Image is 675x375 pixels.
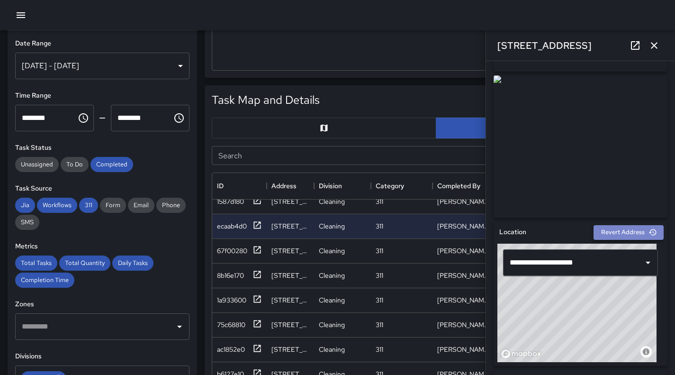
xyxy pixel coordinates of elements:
div: Cleaning [319,295,345,305]
span: Completion Time [15,276,74,284]
div: Ruben Lechuga [437,271,489,280]
div: Cleaning [319,345,345,354]
div: Cleaning [319,197,345,206]
div: Total Tasks [15,256,57,271]
div: To Do [61,157,89,172]
div: 1a933600 [217,295,246,305]
div: Address [267,173,314,199]
div: 75c68810 [217,320,245,329]
span: Total Tasks [15,259,57,267]
h6: Zones [15,299,189,310]
button: 1587d180 [217,196,262,208]
div: 311 [376,295,383,305]
div: 1326 North Capitol Street Northwest [271,271,309,280]
div: Daily Tasks [112,256,153,271]
button: 1a933600 [217,294,262,306]
button: Choose time, selected time is 12:00 AM [74,109,93,128]
button: ecaab4d0 [217,220,262,232]
div: Completed By [432,173,494,199]
div: 10 New York Avenue Northeast [271,295,309,305]
div: Ruben Lechuga [437,320,489,329]
span: Form [100,201,126,209]
div: 311 [376,246,383,256]
button: ac1852e0 [217,344,262,356]
div: Completed By [437,173,480,199]
div: 66 New York Avenue Northeast [271,320,309,329]
div: Address [271,173,297,199]
button: 8b16e170 [217,270,262,282]
button: Choose time, selected time is 11:59 PM [170,109,189,128]
div: ac1852e0 [217,345,245,354]
div: Division [319,173,342,199]
div: Total Quantity [59,256,110,271]
div: ecaab4d0 [217,221,247,231]
h6: Date Range [15,38,189,49]
div: 67f00280 [217,246,247,256]
div: 75 Florida Avenue Northeast [271,221,309,231]
div: Category [376,173,404,199]
div: Ruben Lechuga [437,295,489,305]
div: Cleaning [319,221,345,231]
button: 67f00280 [217,245,262,257]
div: 311 [376,320,383,329]
div: Cleaning [319,246,345,256]
div: Unassigned [15,157,59,172]
div: 311 [376,197,383,206]
div: [DATE] - [DATE] [15,53,189,79]
div: Jia [15,198,35,213]
h5: Task Map and Details [212,92,320,108]
button: Open [173,320,186,333]
div: Ruben Lechuga [437,345,489,354]
div: Email [128,198,154,213]
h6: Time Range [15,91,189,101]
h6: Metrics [15,241,189,252]
h6: Divisions [15,351,189,362]
span: Completed [90,160,133,168]
div: 311 [376,345,383,354]
div: 311 [376,271,383,280]
span: Daily Tasks [112,259,153,267]
div: 66 New York Avenue Northeast [271,345,309,354]
div: Cleaning [319,271,345,280]
button: 75c68810 [217,319,262,331]
span: Unassigned [15,160,59,168]
h6: Task Source [15,183,189,194]
div: Completion Time [15,273,74,288]
div: 1501 North Capitol Street Northeast [271,197,309,206]
span: Workflows [37,201,77,209]
span: SMS [15,218,39,226]
span: To Do [61,160,89,168]
span: 311 [79,201,98,209]
span: Total Quantity [59,259,110,267]
div: Workflows [37,198,77,213]
span: Email [128,201,154,209]
div: Cleaning [319,320,345,329]
div: Completed [90,157,133,172]
span: Jia [15,201,35,209]
div: 8b16e170 [217,271,244,280]
div: 1336 North Capitol Street Northwest [271,246,309,256]
div: Form [100,198,126,213]
div: Category [371,173,432,199]
div: Phone [156,198,186,213]
div: ID [217,173,224,199]
div: 311 [79,198,98,213]
div: Ruben Lechuga [437,246,489,256]
div: Ruben Lechuga [437,197,489,206]
svg: Map [319,123,329,133]
h6: Task Status [15,143,189,153]
div: Jeffrey Turner [437,221,489,231]
span: Phone [156,201,186,209]
div: 311 [376,221,383,231]
button: Map [212,118,436,138]
button: Table [436,118,660,138]
div: Division [314,173,371,199]
div: SMS [15,215,39,230]
div: ID [212,173,267,199]
div: 1587d180 [217,197,244,206]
